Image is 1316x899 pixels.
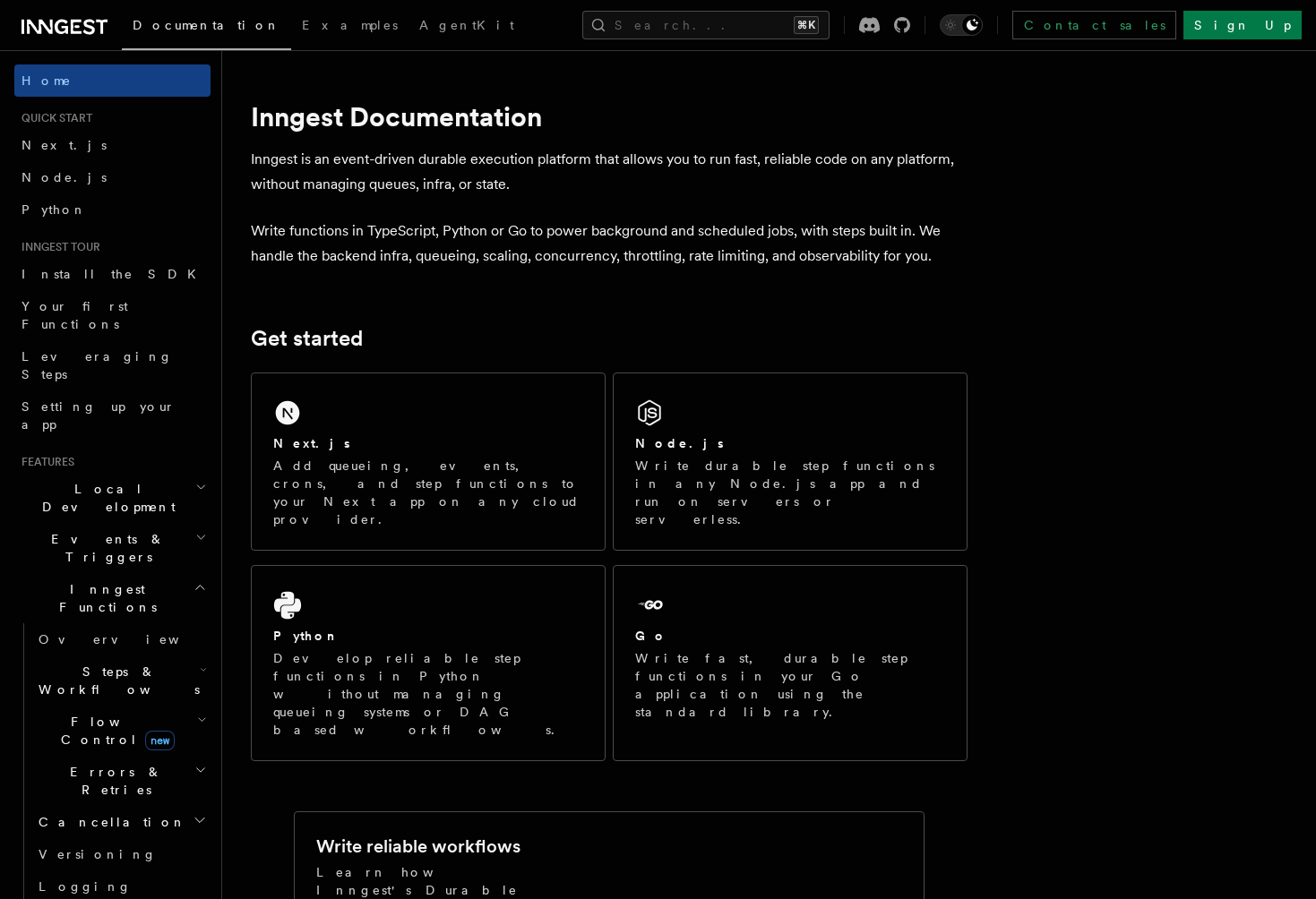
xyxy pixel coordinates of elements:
[31,713,197,749] span: Flow Control
[22,349,173,381] span: Leveraging Steps
[273,457,583,528] p: Add queueing, events, crons, and step functions to your Next app on any cloud provider.
[22,138,107,152] span: Next.js
[31,838,211,870] a: Versioning
[582,11,830,39] button: Search...⌘K
[635,434,724,452] h2: Node.js
[409,5,525,48] a: AgentKit
[794,16,819,34] kbd: ⌘K
[145,731,175,750] span: new
[39,879,132,894] span: Logging
[251,326,363,351] a: Get started
[613,372,968,551] a: Node.jsWrite durable step functions in any Node.js app and run on servers or serverless.
[251,372,606,551] a: Next.jsAdd queueing, events, crons, and step functions to your Next app on any cloud provider.
[419,18,514,32] span: AgentKit
[273,649,583,739] p: Develop reliable step functions in Python without managing queueing systems or DAG based workflows.
[316,834,520,859] h2: Write reliable workflows
[31,756,211,806] button: Errors & Retries
[302,18,398,32] span: Examples
[635,649,945,721] p: Write fast, durable step functions in your Go application using the standard library.
[14,455,74,469] span: Features
[273,627,340,645] h2: Python
[14,580,194,616] span: Inngest Functions
[14,240,100,254] span: Inngest tour
[251,218,968,269] p: Write functions in TypeScript, Python or Go to power background and scheduled jobs, with steps bu...
[31,813,186,831] span: Cancellation
[14,161,211,193] a: Node.js
[14,64,211,97] a: Home
[31,655,211,706] button: Steps & Workflows
[31,706,211,756] button: Flow Controlnew
[14,523,211,573] button: Events & Triggers
[251,147,968,197] p: Inngest is an event-driven durable execution platform that allows you to run fast, reliable code ...
[14,111,92,125] span: Quick start
[14,258,211,290] a: Install the SDK
[940,14,983,36] button: Toggle dark mode
[14,129,211,161] a: Next.js
[31,663,200,698] span: Steps & Workflows
[14,573,211,623] button: Inngest Functions
[22,399,176,432] span: Setting up your app
[14,390,211,441] a: Setting up your app
[22,267,207,281] span: Install the SDK
[133,18,280,32] span: Documentation
[39,847,157,861] span: Versioning
[273,434,350,452] h2: Next.js
[39,632,223,646] span: Overview
[14,473,211,523] button: Local Development
[1012,11,1176,39] a: Contact sales
[14,340,211,390] a: Leveraging Steps
[31,806,211,838] button: Cancellation
[1183,11,1302,39] a: Sign Up
[14,530,195,566] span: Events & Triggers
[22,170,107,184] span: Node.js
[613,565,968,761] a: GoWrite fast, durable step functions in your Go application using the standard library.
[291,5,409,48] a: Examples
[31,763,194,799] span: Errors & Retries
[31,623,211,655] a: Overview
[22,299,128,331] span: Your first Functions
[251,100,968,133] h1: Inngest Documentation
[22,72,72,90] span: Home
[14,480,195,516] span: Local Development
[122,5,291,50] a: Documentation
[14,290,211,340] a: Your first Functions
[251,565,606,761] a: PythonDevelop reliable step functions in Python without managing queueing systems or DAG based wo...
[14,193,211,226] a: Python
[635,627,667,645] h2: Go
[22,202,87,217] span: Python
[635,457,945,528] p: Write durable step functions in any Node.js app and run on servers or serverless.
